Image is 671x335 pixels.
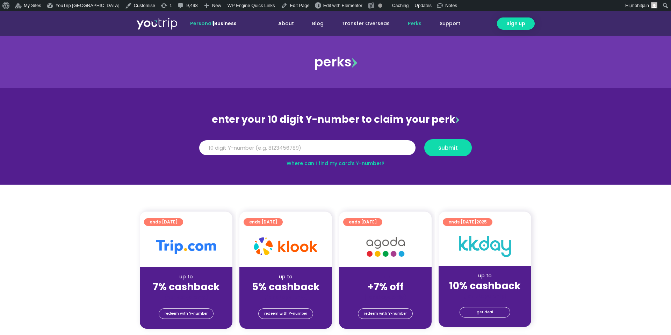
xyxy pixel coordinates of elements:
[364,309,407,319] span: redeem with Y-number
[159,308,214,319] a: redeem with Y-number
[448,218,487,226] span: ends [DATE]
[323,3,362,8] span: Edit with Elementor
[249,218,277,226] span: ends [DATE]
[244,218,283,226] a: ends [DATE]
[150,218,178,226] span: ends [DATE]
[199,140,416,156] input: 10 digit Y-number (e.g. 8123456789)
[333,17,399,30] a: Transfer Overseas
[424,139,472,156] button: submit
[144,218,183,226] a: ends [DATE]
[631,3,649,8] span: mohitjain
[477,307,493,317] span: get deal
[349,218,377,226] span: ends [DATE]
[165,309,208,319] span: redeem with Y-number
[460,307,510,318] a: get deal
[506,20,525,27] span: Sign up
[444,292,526,300] div: (for stays only)
[476,219,487,225] span: 2025
[190,20,237,27] span: |
[245,293,326,301] div: (for stays only)
[252,280,320,294] strong: 5% cashback
[449,279,521,293] strong: 10% cashback
[379,273,392,280] span: up to
[255,17,469,30] nav: Menu
[438,145,458,150] span: submit
[196,111,475,129] div: enter your 10 digit Y-number to claim your perk
[269,17,303,30] a: About
[497,17,535,30] a: Sign up
[358,308,413,319] a: redeem with Y-number
[190,20,213,27] span: Personal
[443,218,492,226] a: ends [DATE]2025
[145,273,227,280] div: up to
[345,293,426,301] div: (for stays only)
[245,273,326,280] div: up to
[367,280,404,294] strong: +7% off
[153,280,220,294] strong: 7% cashback
[145,293,227,301] div: (for stays only)
[431,17,469,30] a: Support
[303,17,333,30] a: Blog
[287,160,384,167] a: Where can I find my card’s Y-number?
[258,308,313,319] a: redeem with Y-number
[264,309,307,319] span: redeem with Y-number
[343,218,382,226] a: ends [DATE]
[444,272,526,279] div: up to
[199,139,472,162] form: Y Number
[214,20,237,27] a: Business
[399,17,431,30] a: Perks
